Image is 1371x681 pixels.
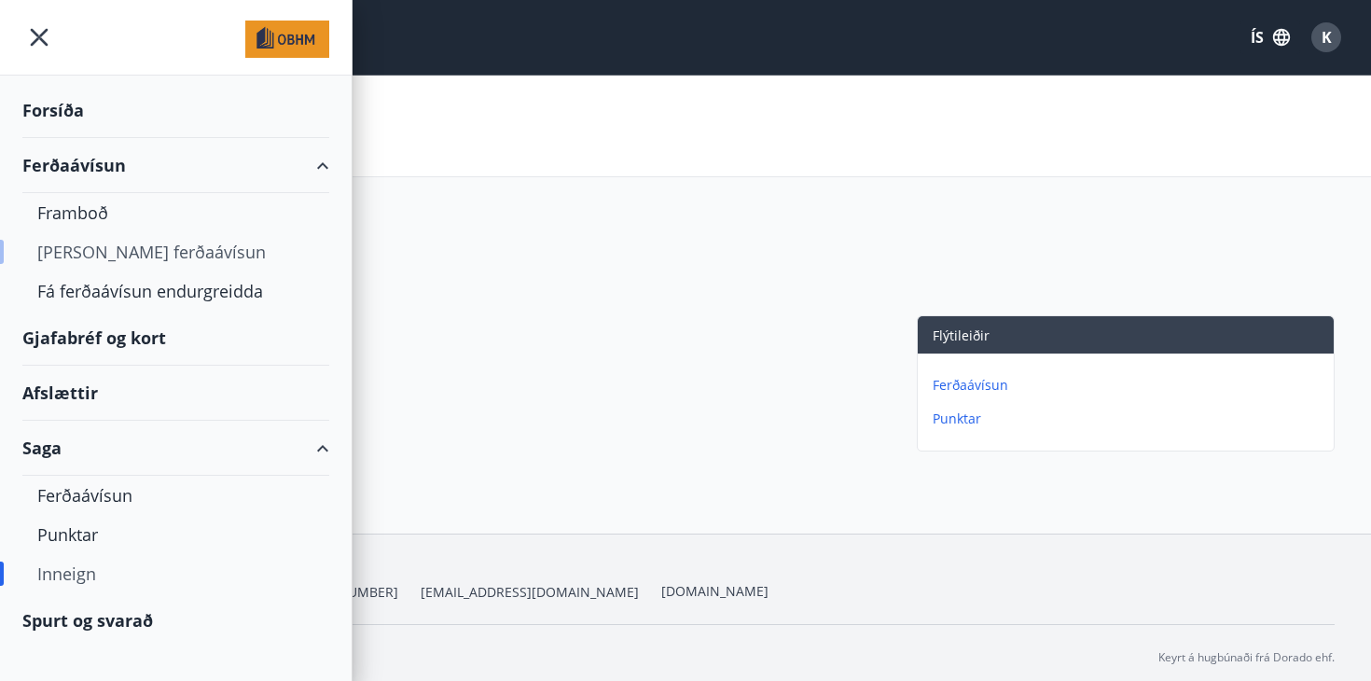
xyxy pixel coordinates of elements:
[37,476,314,515] div: Ferðaávísun
[22,593,329,647] div: Spurt og svarað
[22,138,329,193] div: Ferðaávísun
[1322,27,1332,48] span: K
[37,554,314,593] div: Inneign
[37,515,314,554] div: Punktar
[1158,649,1335,666] p: Keyrt á hugbúnaði frá Dorado ehf.
[22,83,329,138] div: Forsíða
[421,583,639,602] span: [EMAIL_ADDRESS][DOMAIN_NAME]
[933,376,1326,395] p: Ferðaávísun
[37,193,314,232] div: Framboð
[22,421,329,476] div: Saga
[661,582,769,600] a: [DOMAIN_NAME]
[933,327,990,344] span: Flýtileiðir
[933,410,1326,428] p: Punktar
[22,366,329,421] div: Afslættir
[37,271,314,311] div: Fá ferðaávísun endurgreidda
[1304,15,1349,60] button: K
[1240,21,1300,54] button: ÍS
[37,232,314,271] div: [PERSON_NAME] ferðaávísun
[22,311,329,366] div: Gjafabréf og kort
[22,21,56,54] button: menu
[245,21,329,58] img: union_logo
